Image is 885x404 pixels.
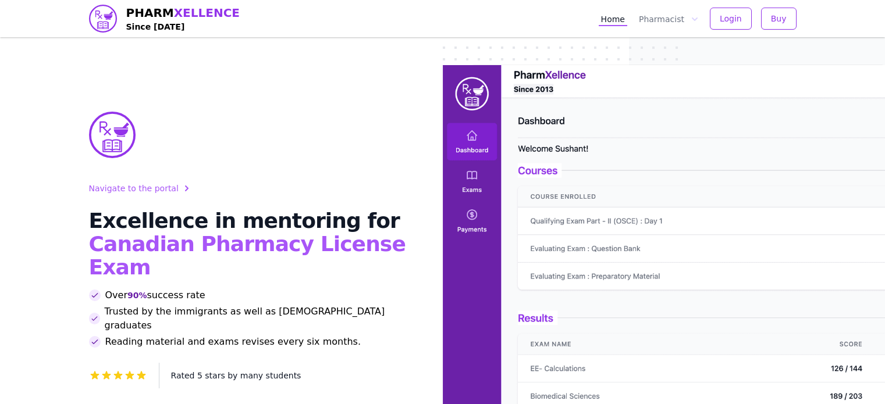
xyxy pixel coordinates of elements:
button: Pharmacist [637,11,701,26]
h4: Since [DATE] [126,21,240,33]
span: Navigate to the portal [89,183,179,194]
a: Home [599,11,627,26]
span: Login [720,13,742,24]
span: Buy [771,13,787,24]
span: Canadian Pharmacy License Exam [89,232,406,279]
span: 90% [127,289,147,301]
span: Trusted by the immigrants as well as [DEMOGRAPHIC_DATA] graduates [105,305,415,333]
span: XELLENCE [174,6,240,20]
button: Login [710,8,752,30]
img: PharmXellence Logo [89,112,136,158]
span: Excellence in mentoring for [89,209,400,233]
span: Over success rate [105,288,205,302]
span: Reading material and exams revises every six months. [105,335,361,349]
img: PharmXellence logo [89,5,117,33]
span: Rated 5 stars by many students [171,371,301,380]
span: PHARM [126,5,240,21]
button: Buy [761,8,797,30]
